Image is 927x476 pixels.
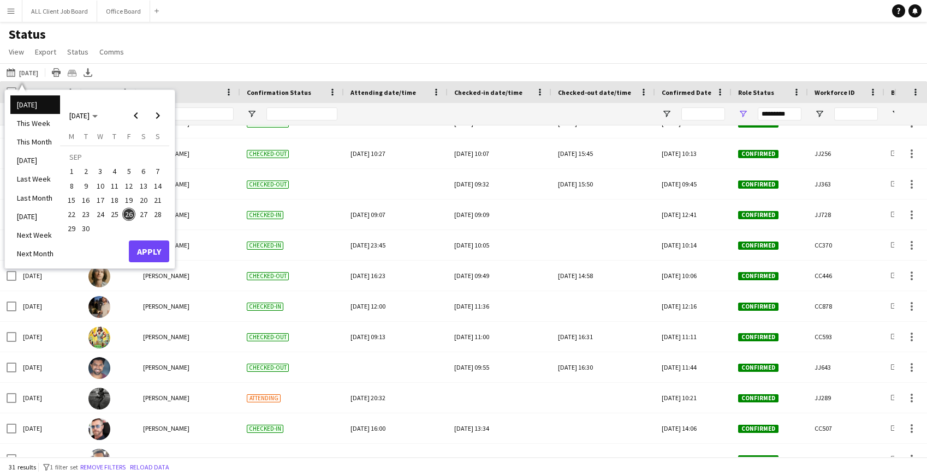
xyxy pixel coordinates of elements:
span: Name [143,88,161,97]
span: [PERSON_NAME] [143,424,189,432]
button: 17-09-2025 [93,193,108,207]
span: 10 [94,179,107,192]
span: Checked-in date/time [454,88,522,97]
span: 2 [80,165,93,178]
span: 6 [137,165,150,178]
div: [DATE] 14:58 [558,261,649,291]
span: Workforce ID [815,88,855,97]
button: 04-09-2025 [108,164,122,178]
button: 15-09-2025 [64,193,79,207]
div: [DATE] 11:36 [454,291,545,321]
button: 10-09-2025 [93,179,108,193]
div: [DATE] [16,444,82,474]
div: [DATE] 10:13 [655,138,732,168]
button: Open Filter Menu [891,109,901,119]
button: 30-09-2025 [79,221,93,236]
span: Photo [88,88,107,97]
button: 27-09-2025 [136,207,150,221]
div: [DATE] 13:34 [454,413,545,443]
div: [DATE] 11:44 [655,352,732,382]
span: Attending [247,394,281,402]
div: [DATE] 15:45 [558,138,649,168]
button: 20-09-2025 [136,193,150,207]
span: W [97,131,103,141]
input: Confirmed Date Filter Input [681,107,725,120]
button: 05-09-2025 [122,164,136,178]
div: JJ643 [808,352,884,382]
img: Alex Waddingham [88,327,110,348]
span: Confirmed [738,211,779,219]
div: [DATE] 15:50 [558,169,649,199]
button: Choose month and year [65,106,102,125]
div: [DATE] [16,383,82,413]
div: JJ256 [808,138,884,168]
li: Last Month [10,189,60,207]
span: 3 [94,165,107,178]
li: Next Month [10,244,60,263]
span: Role Status [738,88,774,97]
span: Attending date/time [350,88,416,97]
button: 07-09-2025 [151,164,165,178]
span: 9 [80,179,93,192]
button: 29-09-2025 [64,221,79,236]
span: Confirmed [738,242,779,250]
img: Daniel Mckee [88,266,110,287]
span: Checked-out date/time [558,88,631,97]
div: [DATE] 09:45 [655,169,732,199]
button: 21-09-2025 [151,193,165,207]
li: [DATE] [10,95,60,114]
button: 23-09-2025 [79,207,93,221]
button: Reload data [128,461,171,473]
span: 30 [80,222,93,236]
span: [PERSON_NAME] [143,272,189,280]
span: Confirmed [738,150,779,158]
div: [DATE] [16,322,82,352]
span: 19 [122,194,135,207]
span: Confirmed [738,394,779,402]
div: CC370 [808,230,884,260]
button: 03-09-2025 [93,164,108,178]
span: Checked-out [247,150,289,158]
button: ALL Client Job Board [22,1,97,22]
div: [DATE] [16,352,82,382]
div: [DATE] 09:49 [454,261,545,291]
span: Date [23,88,38,97]
div: [DATE] 10:05 [454,230,545,260]
div: [DATE] 09:09 [454,200,545,230]
input: Workforce ID Filter Input [834,107,878,120]
td: SEP [64,150,165,164]
span: Checked-in [247,242,283,250]
button: 11-09-2025 [108,179,122,193]
button: 24-09-2025 [93,207,108,221]
span: Checked-in [247,211,283,219]
span: 4 [108,165,121,178]
div: [DATE] 10:07 [454,138,545,168]
button: 18-09-2025 [108,193,122,207]
img: Tausif Patel [88,357,110,379]
div: JJ728 [808,200,884,230]
button: 26-09-2025 [122,207,136,221]
span: 29 [65,222,78,236]
button: 16-09-2025 [79,193,93,207]
span: 8 [65,179,78,192]
span: 12 [122,179,135,192]
span: 24 [94,208,107,221]
span: [PERSON_NAME] [143,363,189,371]
div: [DATE] 16:23 [350,261,441,291]
div: [DATE] 10:14 [655,230,732,260]
div: [DATE] 09:13 [350,322,441,352]
span: Checked-out [247,364,289,372]
button: 13-09-2025 [136,179,150,193]
button: 28-09-2025 [151,207,165,221]
div: [DATE] 16:00 [350,413,441,443]
div: [DATE] 10:27 [350,138,441,168]
span: Board [891,88,910,97]
button: Next month [147,105,169,126]
div: [DATE] 09:32 [454,169,545,199]
a: View [4,45,28,59]
button: Open Filter Menu [247,109,257,119]
span: 25 [108,208,121,221]
span: Checked-in [247,425,283,433]
img: Regis Grant [88,449,110,471]
span: 15 [65,194,78,207]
